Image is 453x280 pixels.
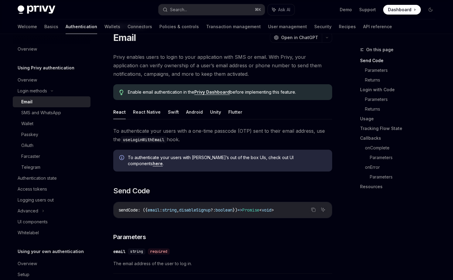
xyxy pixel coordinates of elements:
[158,4,265,15] button: Search...⌘K
[13,75,90,85] a: Overview
[13,216,90,227] a: UI components
[262,207,271,213] span: void
[360,133,440,143] a: Callbacks
[113,53,332,78] span: Privy enables users to login to your application with SMS or email. With Privy, your application ...
[13,129,90,140] a: Passkey
[359,7,376,13] a: Support
[128,155,326,167] span: To authenticate your users with [PERSON_NAME]’s out of the box UIs, check out UI components .
[113,233,146,241] span: Parameters
[13,96,90,107] a: Email
[138,207,148,213] span: : ({
[268,19,307,34] a: User management
[388,7,411,13] span: Dashboard
[21,109,61,116] div: SMS and WhatsApp
[18,76,37,84] div: Overview
[168,105,179,119] button: Swift
[18,196,54,204] div: Logging users out
[13,162,90,173] a: Telegram
[13,107,90,118] a: SMS and WhatsApp
[13,151,90,162] a: Farcaster
[44,19,58,34] a: Basics
[237,207,242,213] span: =>
[21,98,32,105] div: Email
[128,19,152,34] a: Connectors
[113,32,136,43] h1: Email
[119,90,124,95] svg: Tip
[21,131,38,138] div: Passkey
[268,4,295,15] button: Ask AI
[319,206,327,214] button: Ask AI
[13,140,90,151] a: OAuth
[13,258,90,269] a: Overview
[365,162,440,172] a: onError
[148,207,160,213] span: email
[370,172,440,182] a: Parameters
[360,85,440,95] a: Login with Code
[340,7,352,13] a: Demo
[21,164,40,171] div: Telegram
[170,6,187,13] div: Search...
[339,19,356,34] a: Recipes
[13,44,90,55] a: Overview
[13,195,90,205] a: Logging users out
[113,186,150,196] span: Send Code
[211,207,216,213] span: ?:
[113,260,332,267] span: The email address of the user to log in.
[233,207,237,213] span: })
[426,5,435,15] button: Toggle dark mode
[21,142,33,149] div: OAuth
[309,206,317,214] button: Copy the contents from the code block
[278,7,290,13] span: Ask AI
[179,207,211,213] span: disableSignup
[365,104,440,114] a: Returns
[21,120,33,127] div: Wallet
[206,19,261,34] a: Transaction management
[18,5,55,14] img: dark logo
[18,248,84,255] h5: Using your own authentication
[18,207,38,215] div: Advanced
[242,207,259,213] span: Promise
[216,207,233,213] span: boolean
[18,229,39,236] div: Whitelabel
[383,5,421,15] a: Dashboard
[360,182,440,192] a: Resources
[128,89,326,95] span: Enable email authentication in the before implementing this feature.
[228,105,242,119] button: Flutter
[18,218,48,225] div: UI components
[177,207,179,213] span: ,
[160,207,162,213] span: :
[365,95,440,104] a: Parameters
[360,124,440,133] a: Tracking Flow State
[113,105,126,119] button: React
[366,46,393,53] span: On this page
[365,65,440,75] a: Parameters
[113,127,332,144] span: To authenticate your users with a one-time passcode (OTP) sent to their email address, use the hook.
[365,75,440,85] a: Returns
[18,19,37,34] a: Welcome
[281,35,318,41] span: Open in ChatGPT
[13,173,90,184] a: Authentication state
[148,248,170,255] div: required
[118,207,138,213] span: sendCode
[162,207,177,213] span: string
[18,185,47,193] div: Access tokens
[13,118,90,129] a: Wallet
[363,19,392,34] a: API reference
[18,45,37,53] div: Overview
[255,7,261,12] span: ⌘ K
[360,56,440,65] a: Send Code
[186,105,203,119] button: Android
[18,271,29,278] div: Setup
[360,114,440,124] a: Usage
[21,153,40,160] div: Farcaster
[104,19,120,34] a: Wallets
[13,227,90,238] a: Whitelabel
[18,175,57,182] div: Authentication state
[270,32,322,43] button: Open in ChatGPT
[365,143,440,153] a: onComplete
[210,105,221,119] button: Unity
[13,184,90,195] a: Access tokens
[259,207,262,213] span: <
[153,161,163,166] a: here
[18,87,47,95] div: Login methods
